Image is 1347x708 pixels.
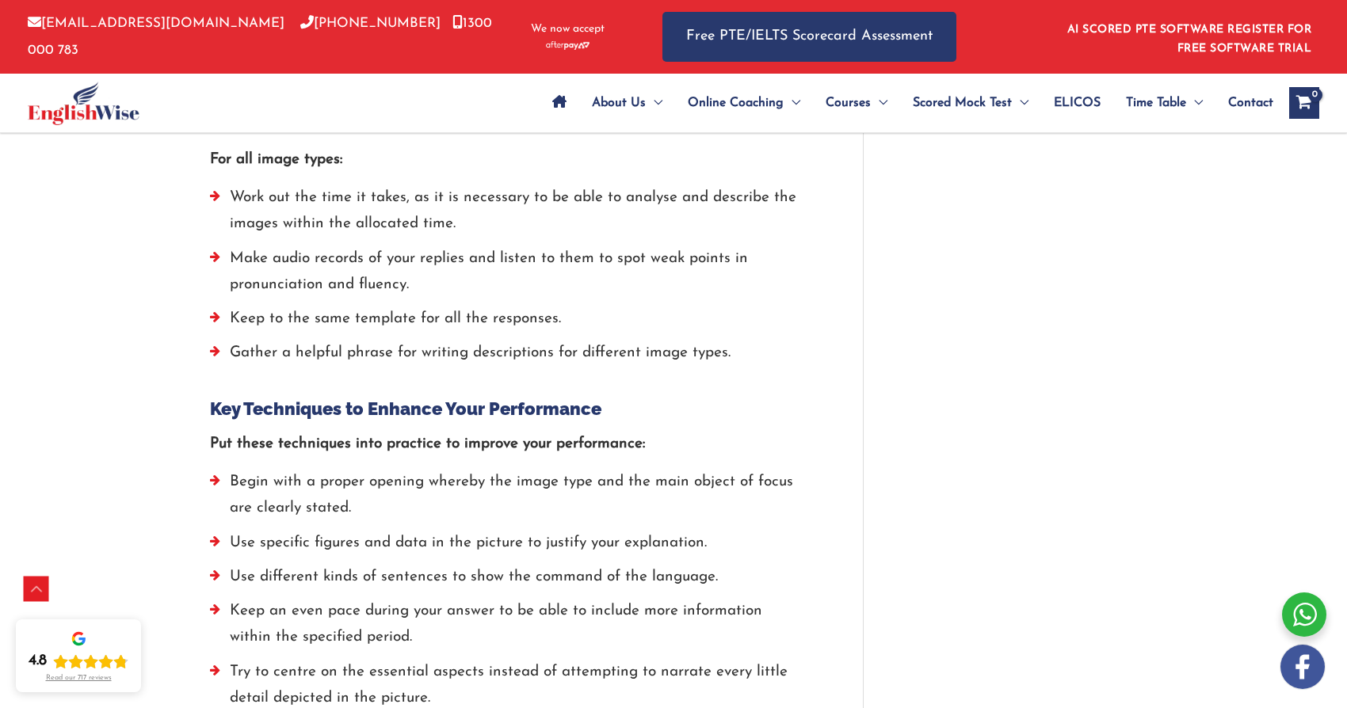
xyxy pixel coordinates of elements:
li: Begin with a proper opening whereby the image type and the main object of focus are clearly stated. [210,469,803,530]
a: 1300 000 783 [28,17,492,56]
span: About Us [592,75,646,131]
a: Scored Mock TestMenu Toggle [900,75,1041,131]
span: Menu Toggle [1012,75,1028,131]
a: [PHONE_NUMBER] [300,17,441,30]
a: Time TableMenu Toggle [1113,75,1215,131]
span: Courses [826,75,871,131]
li: Use different kinds of sentences to show the command of the language. [210,564,803,598]
span: Menu Toggle [784,75,800,131]
a: [EMAIL_ADDRESS][DOMAIN_NAME] [28,17,284,30]
div: Rating: 4.8 out of 5 [29,652,128,671]
a: ELICOS [1041,75,1113,131]
a: View Shopping Cart, empty [1289,87,1319,119]
div: Read our 717 reviews [46,674,112,683]
li: Work out the time it takes, as it is necessary to be able to analyse and describe the images with... [210,185,803,246]
li: Gather a helpful phrase for writing descriptions for different image types. [210,340,803,374]
span: Time Table [1126,75,1186,131]
li: Keep an even pace during your answer to be able to include more information within the specified ... [210,598,803,659]
li: Make audio records of your replies and listen to them to spot weak points in pronunciation and fl... [210,246,803,306]
a: Online CoachingMenu Toggle [675,75,813,131]
a: Contact [1215,75,1273,131]
strong: Put these techniques into practice to improve your performance: [210,436,645,451]
a: AI SCORED PTE SOFTWARE REGISTER FOR FREE SOFTWARE TRIAL [1067,24,1312,55]
span: Online Coaching [688,75,784,131]
img: cropped-ew-logo [28,82,139,125]
span: Menu Toggle [1186,75,1203,131]
span: We now accept [531,21,605,37]
div: 4.8 [29,652,47,671]
img: Afterpay-Logo [546,41,590,50]
aside: Header Widget 1 [1058,11,1319,63]
a: CoursesMenu Toggle [813,75,900,131]
span: Contact [1228,75,1273,131]
span: Menu Toggle [646,75,662,131]
span: ELICOS [1054,75,1101,131]
span: Menu Toggle [871,75,887,131]
strong: For all image types: [210,152,342,167]
nav: Site Navigation: Main Menu [540,75,1273,131]
a: About UsMenu Toggle [579,75,675,131]
span: Scored Mock Test [913,75,1012,131]
li: Use specific figures and data in the picture to justify your explanation. [210,530,803,564]
img: white-facebook.png [1280,645,1325,689]
li: Keep to the same template for all the responses. [210,306,803,340]
a: Free PTE/IELTS Scorecard Assessment [662,12,956,62]
h4: Key Techniques to Enhance Your Performance [210,398,803,419]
